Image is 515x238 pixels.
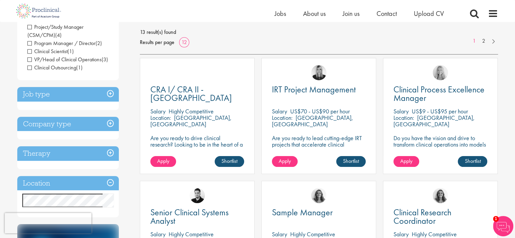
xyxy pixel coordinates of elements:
a: Join us [343,9,360,18]
a: 1 [469,37,479,45]
h3: Therapy [17,146,119,161]
span: 1 [493,216,499,222]
p: Do you have the vision and drive to transform clinical operations into models of excellence in a ... [393,135,487,160]
span: (1) [76,64,83,71]
span: 13 result(s) found [140,27,498,37]
span: Salary [393,230,409,238]
p: [GEOGRAPHIC_DATA], [GEOGRAPHIC_DATA] [393,114,475,128]
span: Salary [393,107,409,115]
img: Jackie Cerchio [311,188,326,203]
a: Clinical Research Coordinator [393,208,487,225]
span: Salary [150,107,166,115]
img: Anderson Maldonado [190,188,205,203]
a: Sample Manager [272,208,366,217]
p: Highly Competitive [290,230,335,238]
p: [GEOGRAPHIC_DATA], [GEOGRAPHIC_DATA] [272,114,353,128]
span: Salary [272,107,287,115]
a: About us [303,9,326,18]
span: Sample Manager [272,207,333,218]
span: Apply [279,157,291,165]
a: 12 [179,39,189,46]
a: Shortlist [458,156,487,167]
span: Project/Study Manager (CSM/CPM) [27,23,84,39]
p: Are you ready to drive clinical research? Looking to be in the heart of a company where precision... [150,135,244,160]
a: Apply [272,156,298,167]
a: Apply [150,156,176,167]
span: Apply [157,157,169,165]
p: US$70 - US$90 per hour [290,107,350,115]
span: VP/Head of Clinical Operations [27,56,108,63]
a: 2 [479,37,489,45]
img: Jackie Cerchio [433,188,448,203]
h3: Job type [17,87,119,102]
a: IRT Project Management [272,85,366,94]
span: Location: [150,114,171,122]
h3: Location [17,176,119,191]
span: Clinical Outsourcing [27,64,76,71]
h3: Company type [17,117,119,131]
img: Shannon Briggs [433,65,448,80]
a: Upload CV [414,9,444,18]
a: Jobs [275,9,286,18]
a: Shortlist [215,156,244,167]
span: (4) [55,31,62,39]
span: CRA I/ CRA II - [GEOGRAPHIC_DATA] [150,84,232,104]
p: [GEOGRAPHIC_DATA], [GEOGRAPHIC_DATA] [150,114,232,128]
span: Location: [393,114,414,122]
span: Senior Clinical Systems Analyst [150,207,229,226]
iframe: reCAPTCHA [5,213,91,233]
span: Clinical Process Excellence Manager [393,84,485,104]
span: Clinical Scientist [27,48,74,55]
span: Salary [150,230,166,238]
span: Program Manager / Director [27,40,95,47]
span: (2) [95,40,102,47]
span: Clinical Research Coordinator [393,207,451,226]
span: VP/Head of Clinical Operations [27,56,102,63]
span: Program Manager / Director [27,40,102,47]
p: Are you ready to lead cutting-edge IRT projects that accelerate clinical breakthroughs in biotech? [272,135,366,154]
span: (1) [67,48,74,55]
p: Highly Competitive [169,230,214,238]
span: Results per page [140,37,174,47]
a: Senior Clinical Systems Analyst [150,208,244,225]
span: Salary [272,230,287,238]
span: Clinical Outsourcing [27,64,83,71]
span: Apply [400,157,412,165]
p: Highly Competitive [169,107,214,115]
a: Apply [393,156,419,167]
a: Clinical Process Excellence Manager [393,85,487,102]
img: Janelle Jones [311,65,326,80]
p: Highly Competitive [412,230,457,238]
span: IRT Project Management [272,84,356,95]
span: Location: [272,114,293,122]
span: (3) [102,56,108,63]
span: Clinical Scientist [27,48,67,55]
a: Contact [377,9,397,18]
a: Shortlist [336,156,366,167]
img: Chatbot [493,216,513,236]
a: CRA I/ CRA II - [GEOGRAPHIC_DATA] [150,85,244,102]
p: US$9 - US$95 per hour [412,107,468,115]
